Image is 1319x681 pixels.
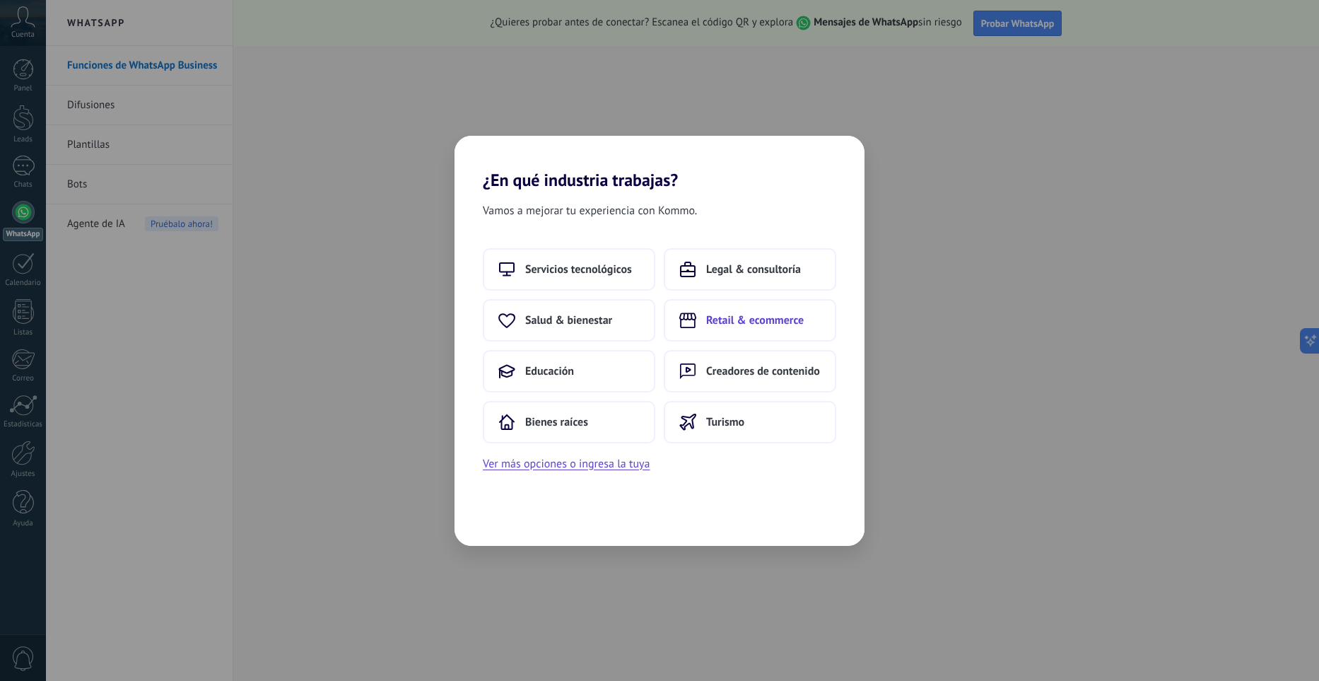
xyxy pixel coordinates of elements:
span: Vamos a mejorar tu experiencia con Kommo. [483,202,697,220]
button: Ver más opciones o ingresa la tuya [483,455,650,473]
span: Salud & bienestar [525,313,612,327]
button: Legal & consultoría [664,248,836,291]
span: Servicios tecnológicos [525,262,632,277]
span: Creadores de contenido [706,364,820,378]
button: Creadores de contenido [664,350,836,392]
h2: ¿En qué industria trabajas? [455,136,864,190]
button: Educación [483,350,655,392]
span: Educación [525,364,574,378]
span: Retail & ecommerce [706,313,804,327]
button: Turismo [664,401,836,443]
button: Servicios tecnológicos [483,248,655,291]
button: Retail & ecommerce [664,299,836,342]
button: Bienes raíces [483,401,655,443]
span: Legal & consultoría [706,262,801,277]
button: Salud & bienestar [483,299,655,342]
span: Turismo [706,415,744,429]
span: Bienes raíces [525,415,588,429]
